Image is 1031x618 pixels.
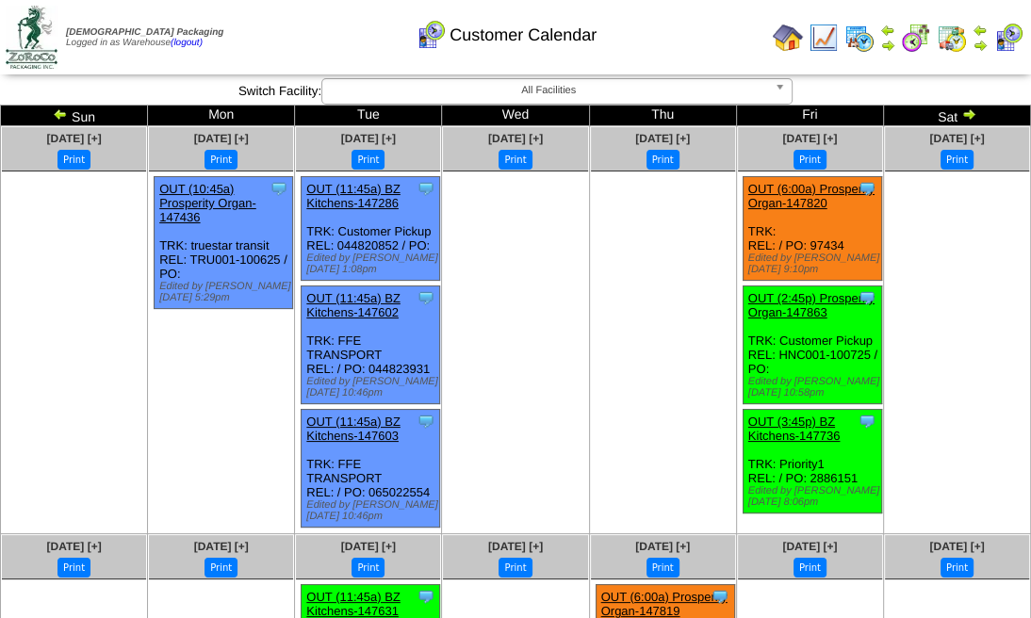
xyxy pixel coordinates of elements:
a: OUT (6:00a) Prosperity Organ-147820 [748,182,875,210]
img: arrowright.gif [973,38,988,53]
button: Print [941,558,974,577]
td: Sat [883,106,1030,126]
div: TRK: truestar transit REL: TRU001-100625 / PO: [155,177,293,309]
img: calendarprod.gif [844,23,875,53]
a: [DATE] [+] [782,540,837,553]
img: Tooltip [417,412,435,431]
a: [DATE] [+] [194,540,249,553]
a: [DATE] [+] [635,540,690,553]
div: TRK: Customer Pickup REL: HNC001-100725 / PO: [743,286,881,404]
div: Edited by [PERSON_NAME] [DATE] 10:46pm [306,376,439,398]
button: Print [499,558,532,577]
button: Print [57,150,90,170]
td: Fri [736,106,883,126]
img: Tooltip [711,587,729,606]
td: Mon [148,106,295,126]
button: Print [646,150,679,170]
div: TRK: Priority1 REL: / PO: 2886151 [743,410,881,513]
div: TRK: FFE TRANSPORT REL: / PO: 065022554 [302,410,440,528]
img: Tooltip [858,412,876,431]
a: OUT (11:45a) BZ Kitchens-147602 [306,291,400,319]
button: Print [352,150,385,170]
a: OUT (11:45a) BZ Kitchens-147286 [306,182,400,210]
span: Customer Calendar [450,25,597,45]
button: Print [57,558,90,577]
button: Print [794,558,826,577]
a: [DATE] [+] [47,132,102,145]
img: zoroco-logo-small.webp [6,6,57,69]
button: Print [205,150,237,170]
img: Tooltip [270,179,288,198]
img: arrowright.gif [880,38,895,53]
a: [DATE] [+] [929,132,984,145]
td: Tue [295,106,442,126]
a: [DATE] [+] [47,540,102,553]
div: Edited by [PERSON_NAME] [DATE] 8:06pm [748,485,881,508]
img: Tooltip [858,288,876,307]
a: [DATE] [+] [194,132,249,145]
div: TRK: FFE TRANSPORT REL: / PO: 044823931 [302,286,440,404]
img: Tooltip [417,587,435,606]
td: Sun [1,106,148,126]
img: arrowleft.gif [880,23,895,38]
a: [DATE] [+] [782,132,837,145]
a: [DATE] [+] [635,132,690,145]
a: (logout) [171,38,203,48]
button: Print [352,558,385,577]
button: Print [941,150,974,170]
img: calendarcustomer.gif [416,20,446,50]
button: Print [205,558,237,577]
a: OUT (10:45a) Prosperity Organ-147436 [159,182,256,224]
button: Print [794,150,826,170]
button: Print [646,558,679,577]
a: OUT (11:45a) BZ Kitchens-147603 [306,415,400,443]
button: Print [499,150,532,170]
a: OUT (6:00a) Prosperity Organ-147819 [601,590,728,618]
div: Edited by [PERSON_NAME] [DATE] 10:58pm [748,376,881,398]
img: Tooltip [417,288,435,307]
img: Tooltip [417,179,435,198]
span: [DEMOGRAPHIC_DATA] Packaging [66,27,223,38]
img: Tooltip [858,179,876,198]
a: OUT (2:45p) Prosperity Organ-147863 [748,291,875,319]
div: Edited by [PERSON_NAME] [DATE] 1:08pm [306,252,439,275]
div: Edited by [PERSON_NAME] [DATE] 9:10pm [748,252,881,275]
a: [DATE] [+] [341,132,396,145]
a: OUT (3:45p) BZ Kitchens-147736 [748,415,841,443]
span: Logged in as Warehouse [66,27,223,48]
img: calendarcustomer.gif [993,23,1023,53]
img: arrowleft.gif [973,23,988,38]
td: Wed [442,106,589,126]
img: arrowright.gif [961,106,976,122]
div: TRK: REL: / PO: 97434 [743,177,881,281]
img: line_graph.gif [809,23,839,53]
td: Thu [589,106,736,126]
a: [DATE] [+] [929,540,984,553]
a: [DATE] [+] [341,540,396,553]
div: Edited by [PERSON_NAME] [DATE] 5:29pm [159,281,292,303]
img: calendarinout.gif [937,23,967,53]
a: OUT (11:45a) BZ Kitchens-147631 [306,590,400,618]
span: All Facilities [330,79,767,102]
div: TRK: Customer Pickup REL: 044820852 / PO: [302,177,440,281]
a: [DATE] [+] [488,132,543,145]
a: [DATE] [+] [488,540,543,553]
img: arrowleft.gif [53,106,68,122]
img: calendarblend.gif [901,23,931,53]
div: Edited by [PERSON_NAME] [DATE] 10:46pm [306,499,439,522]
